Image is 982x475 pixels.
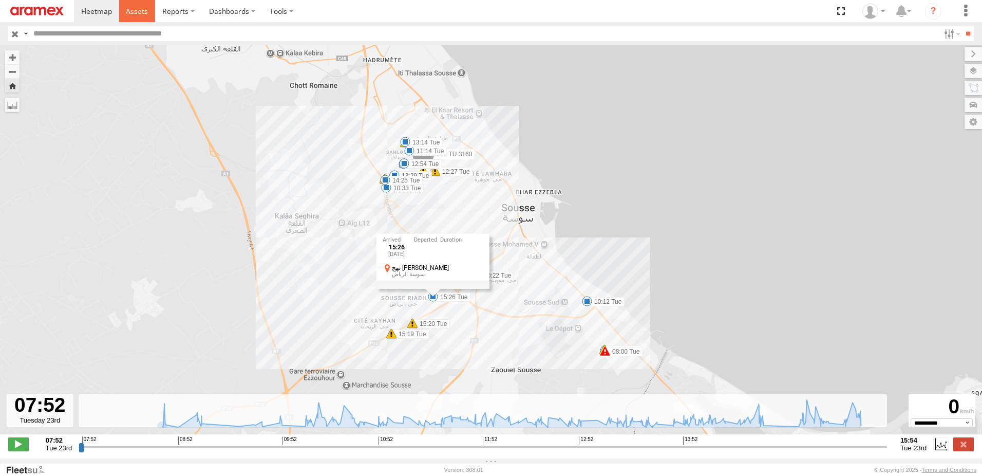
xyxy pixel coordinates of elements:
[900,436,927,444] strong: 15:54
[46,436,72,444] strong: 07:52
[383,244,411,251] div: 15:26
[900,444,927,452] span: Tue 23rd Sep 2025
[587,297,625,306] label: 10:12 Tue
[392,271,483,278] div: سوسة الرياض
[383,251,411,257] div: [DATE]
[444,467,483,473] div: Version: 308.01
[412,319,450,328] label: 15:20 Tue
[483,436,497,445] span: 11:52
[605,345,642,355] label: 15:43 Tue
[82,436,97,445] span: 07:52
[385,176,423,185] label: 14:25 Tue
[8,437,29,451] label: Play/Stop
[683,436,697,445] span: 13:52
[433,293,470,302] label: 15:26 Tue
[391,330,429,339] label: 15:19 Tue
[605,347,643,356] label: 08:00 Tue
[409,147,447,156] label: 11:14 Tue
[874,467,976,473] div: © Copyright 2025 -
[386,184,424,193] label: 10:33 Tue
[859,4,889,19] div: Nejah Benkhalifa
[925,3,941,20] i: ?
[940,26,962,41] label: Search Filter Options
[477,271,514,280] label: 10:22 Tue
[579,436,593,445] span: 12:52
[5,98,20,112] label: Measure
[437,151,472,158] span: 231 TU 3160
[910,395,974,418] div: 0
[953,437,974,451] label: Close
[405,138,443,147] label: 13:14 Tue
[46,444,72,452] span: Tue 23rd Sep 2025
[394,171,432,180] label: 13:29 Tue
[6,465,53,475] a: Visit our Website
[282,436,297,445] span: 09:52
[922,467,976,473] a: Terms and Conditions
[178,436,193,445] span: 08:52
[5,50,20,64] button: Zoom in
[10,7,64,15] img: aramex-logo.svg
[392,265,483,271] div: نهج [PERSON_NAME]
[435,167,473,176] label: 12:27 Tue
[22,26,30,41] label: Search Query
[379,436,393,445] span: 10:52
[965,115,982,129] label: Map Settings
[5,64,20,79] button: Zoom out
[5,79,20,93] button: Zoom Home
[404,159,442,169] label: 12:54 Tue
